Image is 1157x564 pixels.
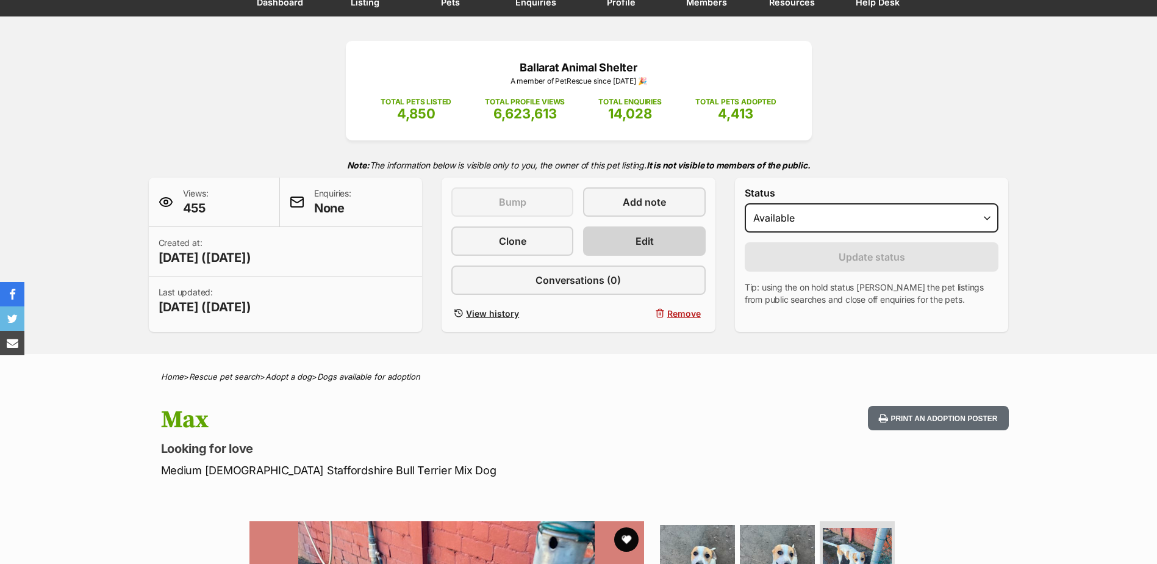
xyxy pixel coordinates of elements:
a: Home [161,372,184,381]
button: favourite [614,527,639,552]
a: Clone [451,226,573,256]
button: Remove [583,305,705,322]
p: Tip: using the on hold status [PERSON_NAME] the pet listings from public searches and close off e... [745,281,999,306]
span: Remove [667,307,701,320]
button: Update status [745,242,999,272]
p: A member of PetRescue since [DATE] 🎉 [364,76,793,87]
div: > > > [131,372,1027,381]
span: View history [466,307,519,320]
button: Print an adoption poster [868,406,1008,431]
a: Edit [583,226,705,256]
strong: Note: [347,160,370,170]
img: consumer-privacy-logo.png [172,1,182,11]
a: Rescue pet search [189,372,260,381]
p: TOTAL PETS LISTED [381,96,451,107]
p: TOTAL ENQUIRIES [598,96,661,107]
p: The information below is visible only to you, the owner of this pet listing. [149,153,1009,178]
p: TOTAL PROFILE VIEWS [485,96,565,107]
a: Privacy Notification [171,1,183,11]
a: Add note [583,187,705,217]
a: Conversations (0) [451,266,706,295]
a: Adopt a dog [265,372,312,381]
p: Enquiries: [314,187,351,217]
strong: It is not visible to members of the public. [647,160,811,170]
span: None [314,200,351,217]
span: Clone [499,234,526,248]
p: Created at: [159,237,251,266]
button: Bump [451,187,573,217]
a: View history [451,305,573,322]
label: Status [745,187,999,198]
span: 14,028 [608,106,652,121]
span: Conversations (0) [536,273,621,287]
span: Update status [839,250,905,264]
span: [DATE] ([DATE]) [159,249,251,266]
span: Edit [636,234,654,248]
span: [DATE] ([DATE]) [159,298,251,316]
p: Ballarat Animal Shelter [364,59,793,76]
span: Bump [499,195,526,209]
img: consumer-privacy-logo.png [1,1,11,11]
p: Views: [183,187,209,217]
span: 455 [183,200,209,217]
p: Last updated: [159,286,251,316]
span: 4,850 [397,106,435,121]
p: Looking for love [161,440,677,457]
p: Medium [DEMOGRAPHIC_DATA] Staffordshire Bull Terrier Mix Dog [161,462,677,479]
span: Add note [623,195,666,209]
span: 6,623,613 [493,106,557,121]
span: 4,413 [718,106,753,121]
a: Dogs available for adoption [317,372,420,381]
img: iconc.png [170,1,182,10]
h1: Max [161,406,677,434]
p: TOTAL PETS ADOPTED [695,96,776,107]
